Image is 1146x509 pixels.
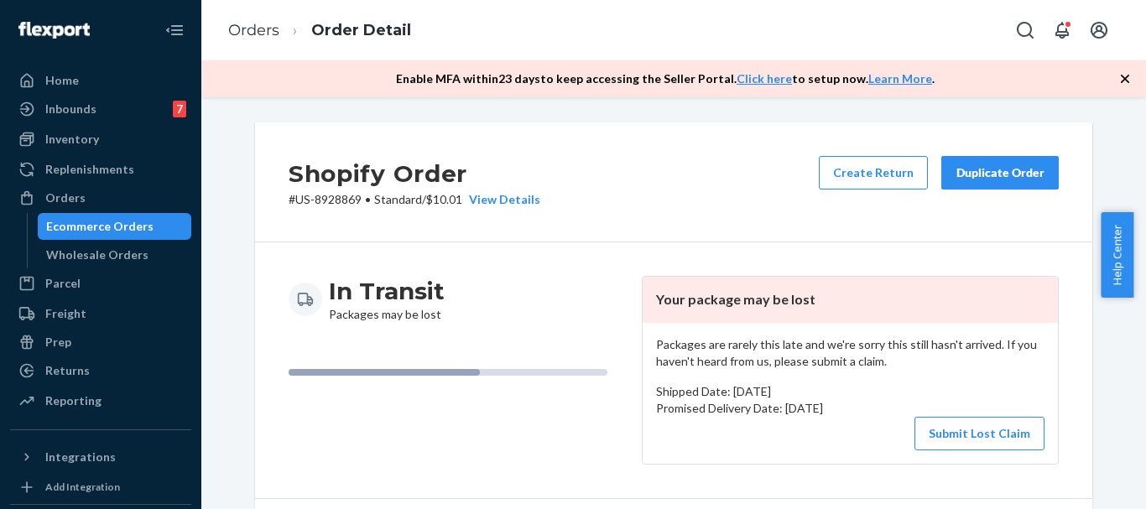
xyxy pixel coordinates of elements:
div: 7 [173,101,186,117]
div: Reporting [45,392,102,409]
div: Inventory [45,131,99,148]
button: Open Search Box [1008,13,1042,47]
div: Wholesale Orders [46,247,148,263]
div: Packages may be lost [329,276,445,323]
div: Ecommerce Orders [46,218,154,235]
button: View Details [462,191,540,208]
a: Freight [10,300,191,327]
div: Returns [45,362,90,379]
a: Inventory [10,126,191,153]
div: Replenishments [45,161,134,178]
a: Orders [228,21,279,39]
div: Home [45,72,79,89]
span: • [365,192,371,206]
button: Create Return [819,156,928,190]
div: Freight [45,305,86,322]
p: Shipped Date: [DATE] [656,383,1044,400]
button: Close Navigation [158,13,191,47]
button: Open account menu [1082,13,1116,47]
button: Integrations [10,444,191,470]
a: Home [10,67,191,94]
div: Duplicate Order [956,164,1044,181]
p: # US-8928869 / $10.01 [289,191,540,208]
button: Help Center [1101,212,1133,298]
h2: Shopify Order [289,156,540,191]
p: Promised Delivery Date: [DATE] [656,400,1044,417]
h3: In Transit [329,276,445,306]
a: Wholesale Orders [38,242,192,268]
p: Packages are rarely this late and we're sorry this still hasn't arrived. If you haven't heard fro... [656,336,1044,370]
div: Add Integration [45,480,120,494]
button: Duplicate Order [941,156,1059,190]
header: Your package may be lost [643,277,1058,323]
iframe: Opens a widget where you can chat to one of our agents [1039,459,1129,501]
a: Reporting [10,387,191,414]
a: Inbounds7 [10,96,191,122]
a: Parcel [10,270,191,297]
a: Returns [10,357,191,384]
p: Enable MFA within 23 days to keep accessing the Seller Portal. to setup now. . [396,70,935,87]
div: Orders [45,190,86,206]
button: Open notifications [1045,13,1079,47]
div: Prep [45,334,71,351]
span: Standard [374,192,422,206]
button: Submit Lost Claim [914,417,1044,450]
a: Replenishments [10,156,191,183]
div: Inbounds [45,101,96,117]
a: Add Integration [10,477,191,497]
ol: breadcrumbs [215,6,425,55]
a: Order Detail [311,21,411,39]
img: Flexport logo [18,22,90,39]
a: Click here [737,71,792,86]
div: Parcel [45,275,81,292]
div: Integrations [45,449,116,465]
a: Ecommerce Orders [38,213,192,240]
a: Orders [10,184,191,211]
a: Learn More [868,71,932,86]
a: Prep [10,329,191,356]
